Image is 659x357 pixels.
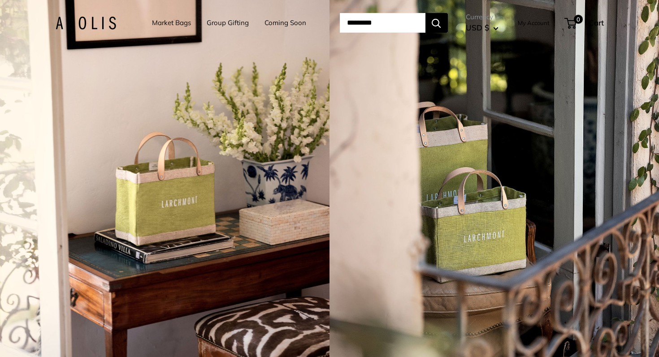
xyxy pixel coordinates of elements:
img: Apolis [56,17,116,30]
a: My Account [518,17,550,28]
button: Search [425,13,448,33]
span: Cart [589,18,604,27]
span: Currency [466,11,499,23]
a: 0 Cart [565,16,604,30]
span: USD $ [466,23,489,32]
button: USD $ [466,21,499,35]
a: Market Bags [152,17,191,29]
a: Group Gifting [207,17,249,29]
span: 0 [573,15,582,24]
a: Coming Soon [264,17,306,29]
input: Search... [340,13,425,33]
